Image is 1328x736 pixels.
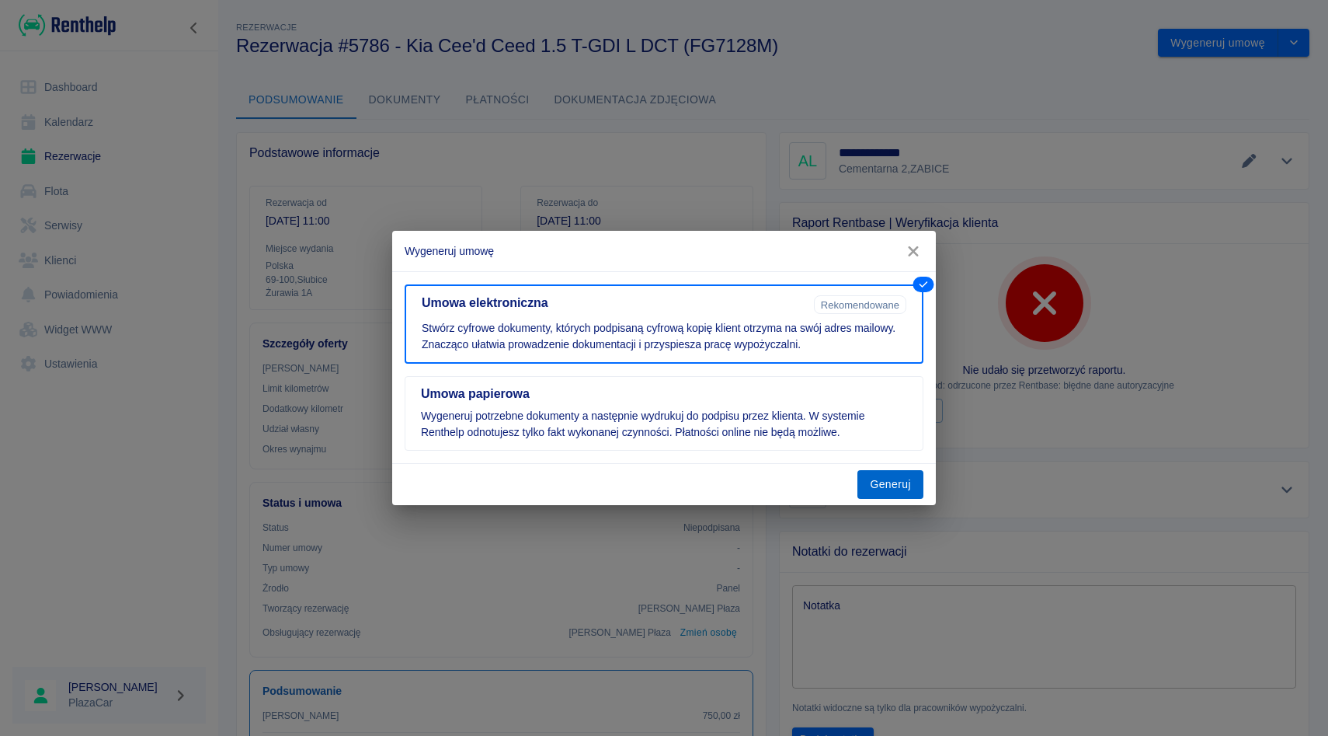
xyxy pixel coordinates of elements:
[421,386,907,402] h5: Umowa papierowa
[405,376,923,451] button: Umowa papierowaWygeneruj potrzebne dokumenty a następnie wydrukuj do podpisu przez klienta. W sys...
[857,470,923,499] button: Generuj
[405,284,923,364] button: Umowa elektronicznaRekomendowaneStwórz cyfrowe dokumenty, których podpisaną cyfrową kopię klient ...
[421,408,907,441] p: Wygeneruj potrzebne dokumenty a następnie wydrukuj do podpisu przez klienta. W systemie Renthelp ...
[815,299,906,311] span: Rekomendowane
[422,295,808,311] h5: Umowa elektroniczna
[422,320,906,353] p: Stwórz cyfrowe dokumenty, których podpisaną cyfrową kopię klient otrzyma na swój adres mailowy. Z...
[392,231,936,271] h2: Wygeneruj umowę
